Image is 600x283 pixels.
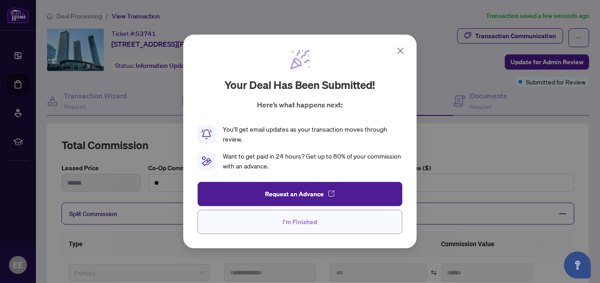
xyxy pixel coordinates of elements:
[257,99,343,110] p: Here’s what happens next:
[283,215,318,229] span: I'm Finished
[198,210,402,234] button: I'm Finished
[265,187,324,201] span: Request an Advance
[223,151,402,171] div: Want to get paid in 24 hours? Get up to 80% of your commission with an advance.
[198,182,402,206] button: Request an Advance
[564,252,591,279] button: Open asap
[223,124,402,144] div: You’ll get email updates as your transaction moves through review.
[225,78,375,92] h2: Your deal has been submitted!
